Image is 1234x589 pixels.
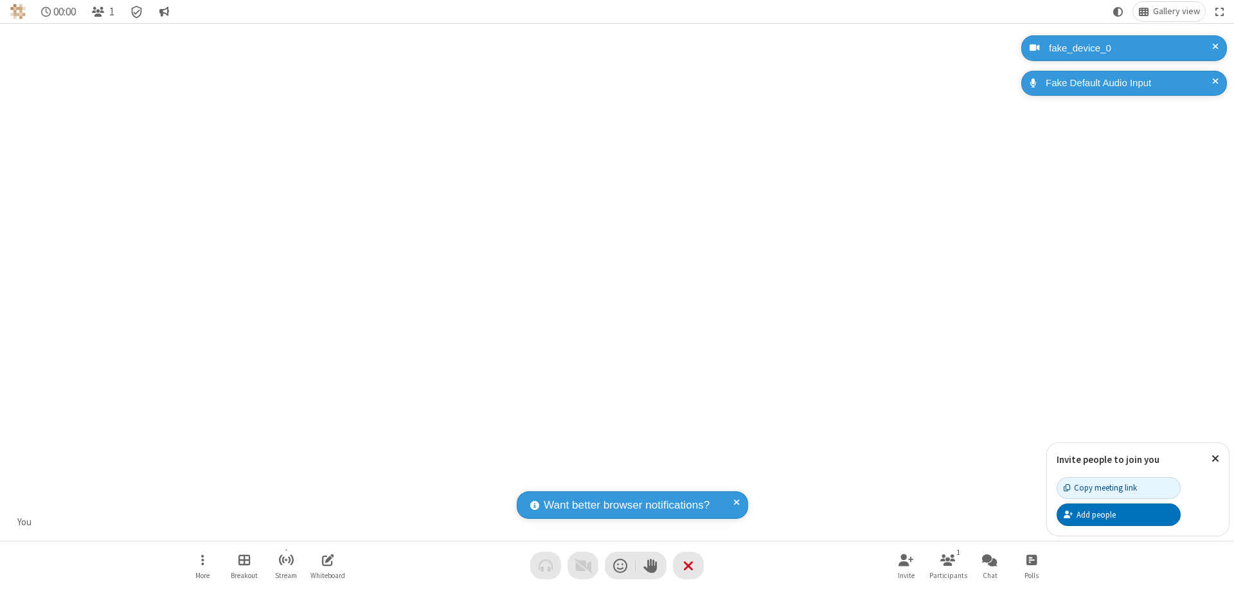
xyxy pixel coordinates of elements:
[983,572,997,579] span: Chat
[544,497,710,514] span: Want better browser notifications?
[267,547,305,584] button: Start streaming
[109,6,114,18] span: 1
[1202,443,1229,475] button: Close popover
[1108,2,1129,21] button: Using system theme
[183,547,222,584] button: Open menu
[275,572,297,579] span: Stream
[887,547,925,584] button: Invite participants (⌘+Shift+I)
[310,572,345,579] span: Whiteboard
[605,552,636,579] button: Send a reaction
[970,547,1009,584] button: Open chat
[530,552,561,579] button: Audio problem - check your Internet connection or call by phone
[953,547,964,558] div: 1
[1210,2,1230,21] button: Fullscreen
[1153,6,1200,17] span: Gallery view
[1044,41,1217,56] div: fake_device_0
[1057,503,1181,525] button: Add people
[568,552,598,579] button: Video
[308,547,347,584] button: Open shared whiteboard
[1057,453,1159,466] label: Invite people to join you
[1064,482,1137,494] div: Copy meeting link
[1024,572,1039,579] span: Polls
[929,572,967,579] span: Participants
[195,572,210,579] span: More
[13,515,37,530] div: You
[636,552,666,579] button: Raise hand
[1057,477,1181,499] button: Copy meeting link
[231,572,258,579] span: Breakout
[673,552,704,579] button: End or leave meeting
[1041,76,1217,91] div: Fake Default Audio Input
[86,2,120,21] button: Open participant list
[1012,547,1051,584] button: Open poll
[154,2,174,21] button: Conversation
[929,547,967,584] button: Open participant list
[53,6,76,18] span: 00:00
[10,4,26,19] img: QA Selenium DO NOT DELETE OR CHANGE
[1133,2,1205,21] button: Change layout
[125,2,149,21] div: Meeting details Encryption enabled
[898,572,915,579] span: Invite
[36,2,82,21] div: Timer
[225,547,264,584] button: Manage Breakout Rooms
